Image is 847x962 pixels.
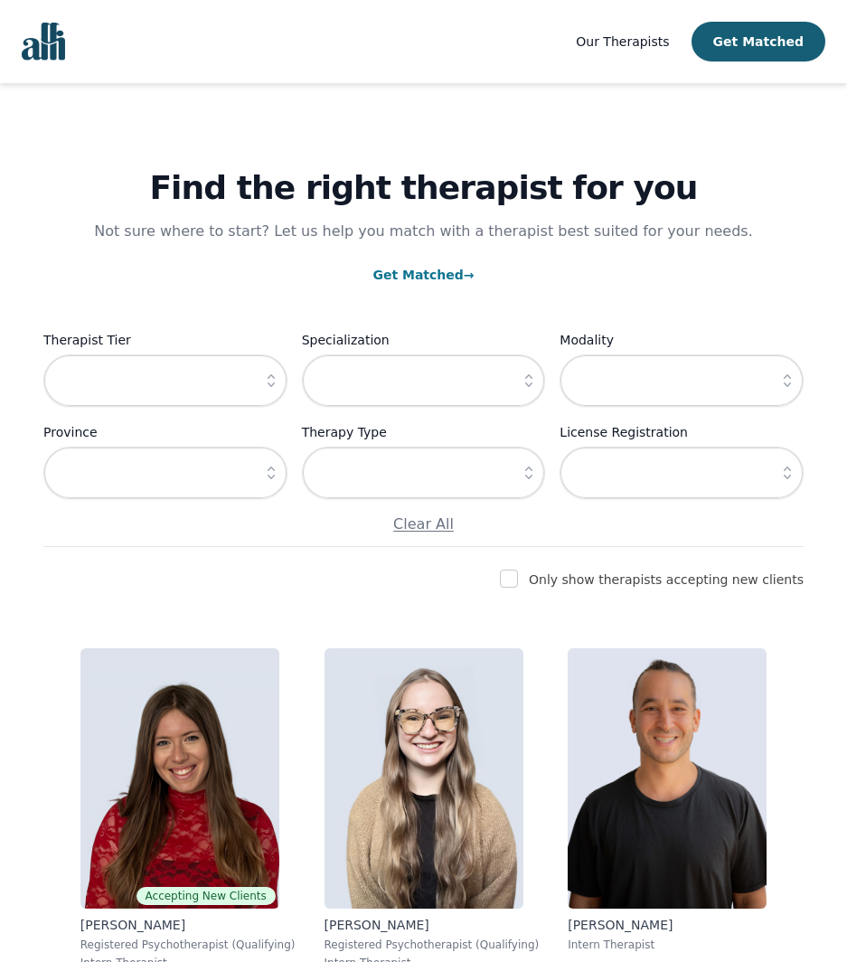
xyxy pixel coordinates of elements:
[136,887,276,905] span: Accepting New Clients
[80,648,279,909] img: Alisha_Levine
[464,268,475,282] span: →
[576,34,669,49] span: Our Therapists
[43,421,287,443] label: Province
[43,170,804,206] h1: Find the right therapist for you
[43,514,804,535] p: Clear All
[43,329,287,351] label: Therapist Tier
[576,31,669,52] a: Our Therapists
[568,916,767,934] p: [PERSON_NAME]
[302,421,546,443] label: Therapy Type
[80,938,296,952] p: Registered Psychotherapist (Qualifying)
[560,329,804,351] label: Modality
[568,938,767,952] p: Intern Therapist
[325,938,540,952] p: Registered Psychotherapist (Qualifying)
[77,221,771,242] p: Not sure where to start? Let us help you match with a therapist best suited for your needs.
[302,329,546,351] label: Specialization
[22,23,65,61] img: alli logo
[560,421,804,443] label: License Registration
[325,916,540,934] p: [PERSON_NAME]
[372,268,474,282] a: Get Matched
[80,916,296,934] p: [PERSON_NAME]
[325,648,523,909] img: Faith_Woodley
[692,22,825,61] button: Get Matched
[529,572,804,587] label: Only show therapists accepting new clients
[568,648,767,909] img: Kavon_Banejad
